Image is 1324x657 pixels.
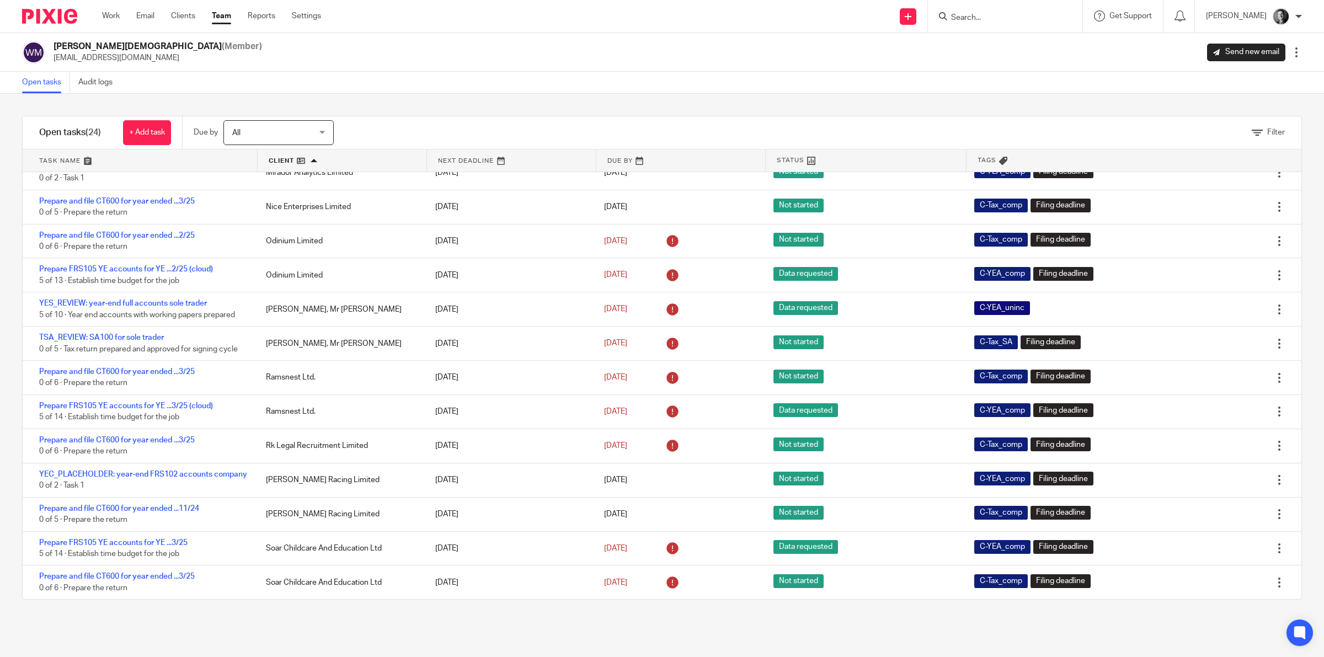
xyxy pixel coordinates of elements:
span: 5 of 13 · Establish time budget for the job [39,277,179,285]
span: C-YEA_comp [974,540,1031,554]
span: Filter [1267,129,1285,136]
span: All [232,129,241,137]
a: Audit logs [78,72,121,93]
div: [DATE] [424,196,594,218]
span: [DATE] [604,203,627,211]
span: Filing deadline [1031,199,1091,212]
span: [DATE] [604,476,627,484]
p: [EMAIL_ADDRESS][DOMAIN_NAME] [54,52,262,63]
span: C-Tax_comp [974,370,1028,383]
span: C-Tax_comp [974,199,1028,212]
span: 0 of 2 · Task 1 [39,482,84,489]
span: Get Support [1109,12,1152,20]
span: Data requested [773,301,838,315]
div: [DATE] [424,435,594,457]
span: Not started [773,199,824,212]
img: Pixie [22,9,77,24]
div: [DATE] [424,333,594,355]
div: Soar Childcare And Education Ltd [255,571,424,594]
img: DSC_9061-3.jpg [1272,8,1290,25]
a: Clients [171,10,195,22]
span: 5 of 10 · Year end accounts with working papers prepared [39,311,235,319]
span: 0 of 5 · Tax return prepared and approved for signing cycle [39,345,238,353]
span: C-Tax_comp [974,233,1028,247]
span: Filing deadline [1021,335,1081,349]
span: [DATE] [604,544,627,552]
span: Status [777,156,804,165]
span: [DATE] [604,442,627,450]
span: Not started [773,574,824,588]
span: 0 of 6 · Prepare the return [39,584,127,592]
span: [DATE] [604,169,627,177]
div: Nice Enterprises Limited [255,196,424,218]
span: (24) [86,128,101,137]
span: Tags [978,156,996,165]
span: C-Tax_SA [974,335,1018,349]
div: [PERSON_NAME], Mr [PERSON_NAME] [255,298,424,321]
span: C-Tax_comp [974,574,1028,588]
div: [DATE] [424,162,594,184]
a: Team [212,10,231,22]
span: [DATE] [604,373,627,381]
span: C-Tax_comp [974,506,1028,520]
span: 0 of 6 · Prepare the return [39,243,127,250]
span: Not started [773,437,824,451]
div: Ramsnest Ltd. [255,366,424,388]
div: Odinium Limited [255,264,424,286]
div: [DATE] [424,230,594,252]
div: Mirador Analytics Limited [255,162,424,184]
span: C-Tax_comp [974,437,1028,451]
span: Filing deadline [1033,403,1093,417]
span: Filing deadline [1031,574,1091,588]
a: Prepare and file CT600 for year ended ...3/25 [39,573,195,580]
span: Not started [773,472,824,485]
span: [DATE] [604,579,627,586]
div: [PERSON_NAME] Racing Limited [255,469,424,491]
span: [DATE] [604,271,627,279]
span: [DATE] [604,306,627,313]
a: TSA_REVIEW: SA100 for sole trader [39,334,164,341]
span: 0 of 6 · Prepare the return [39,448,127,456]
span: Filing deadline [1033,267,1093,281]
a: Prepare and file CT600 for year ended ...3/25 [39,368,195,376]
div: [DATE] [424,366,594,388]
a: Prepare and file CT600 for year ended ...2/25 [39,232,195,239]
a: YES_REVIEW: year-end full accounts sole trader [39,300,207,307]
div: Odinium Limited [255,230,424,252]
a: Send new email [1207,44,1285,61]
span: (Member) [222,42,262,51]
span: Not started [773,233,824,247]
a: Work [102,10,120,22]
span: Not started [773,370,824,383]
div: [DATE] [424,298,594,321]
div: Ramsnest Ltd. [255,400,424,423]
span: Data requested [773,403,838,417]
span: 5 of 14 · Establish time budget for the job [39,550,179,558]
span: Filing deadline [1031,233,1091,247]
span: [DATE] [604,408,627,415]
div: Rk Legal Recruitment Limited [255,435,424,457]
span: 0 of 5 · Prepare the return [39,209,127,216]
a: Settings [292,10,321,22]
h2: [PERSON_NAME][DEMOGRAPHIC_DATA] [54,41,262,52]
p: [PERSON_NAME] [1206,10,1267,22]
span: 0 of 2 · Task 1 [39,174,84,182]
span: 5 of 14 · Establish time budget for the job [39,414,179,421]
div: [DATE] [424,537,594,559]
span: Filing deadline [1033,472,1093,485]
a: Prepare and file CT600 for year ended ...11/24 [39,505,199,512]
a: + Add task [123,120,171,145]
div: [DATE] [424,469,594,491]
p: Due by [194,127,218,138]
h1: Open tasks [39,127,101,138]
a: YEC_PLACEHOLDER: year-end FRS102 accounts company [39,471,247,478]
div: Soar Childcare And Education Ltd [255,537,424,559]
span: C-YEA_comp [974,267,1031,281]
span: Filing deadline [1031,506,1091,520]
span: C-YEA_comp [974,472,1031,485]
a: Open tasks [22,72,70,93]
a: Prepare and file CT600 for year ended ...3/25 [39,197,195,205]
a: Prepare FRS105 YE accounts for YE ...3/25 (cloud) [39,402,213,410]
span: [DATE] [604,510,627,518]
img: svg%3E [22,41,45,64]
